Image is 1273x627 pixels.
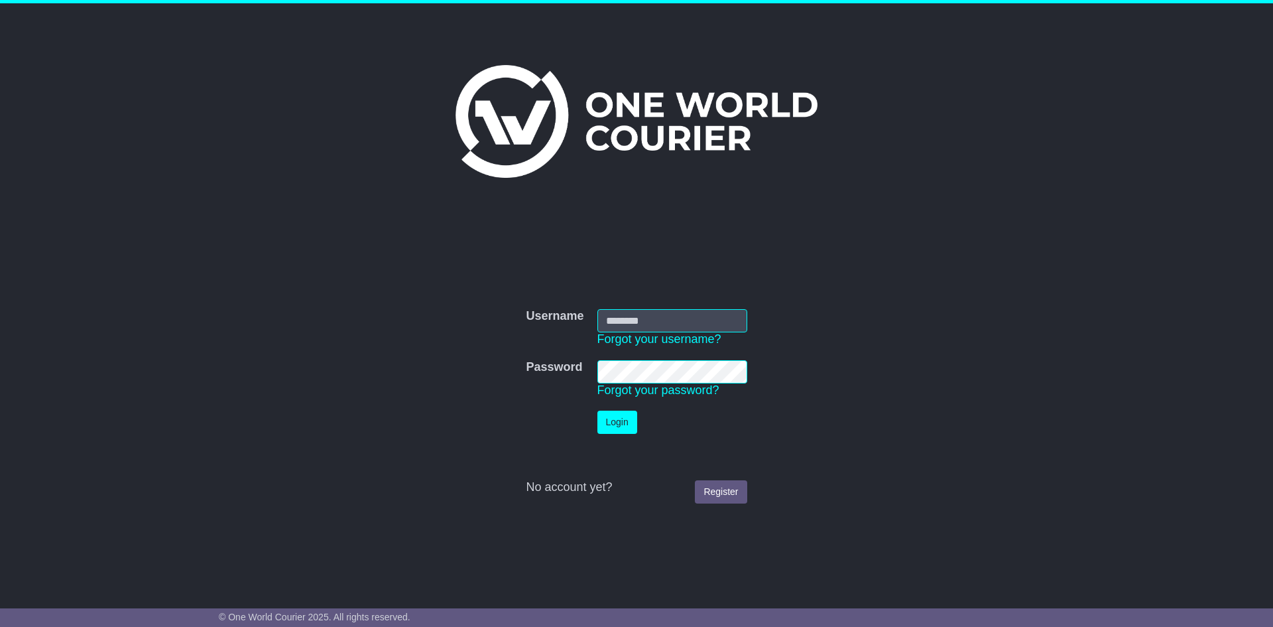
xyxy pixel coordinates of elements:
button: Login [597,411,637,434]
img: One World [455,65,818,178]
div: No account yet? [526,480,747,495]
span: © One World Courier 2025. All rights reserved. [219,612,410,622]
label: Username [526,309,583,324]
a: Register [695,480,747,504]
a: Forgot your password? [597,383,719,397]
a: Forgot your username? [597,332,721,346]
label: Password [526,360,582,375]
